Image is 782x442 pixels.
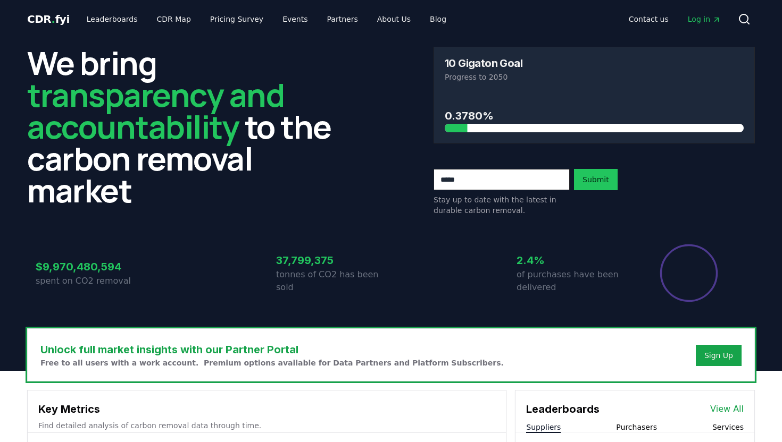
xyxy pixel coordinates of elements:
[27,47,348,206] h2: We bring to the carbon removal market
[27,13,70,25] span: CDR fyi
[78,10,455,29] nav: Main
[36,259,151,275] h3: $9,970,480,594
[574,169,618,190] button: Submit
[526,401,600,417] h3: Leaderboards
[27,12,70,27] a: CDR.fyi
[38,401,495,417] h3: Key Metrics
[421,10,455,29] a: Blog
[27,73,284,148] span: transparency and accountability
[78,10,146,29] a: Leaderboards
[40,342,504,358] h3: Unlock full market insights with our Partner Portal
[36,275,151,287] p: spent on CO2 removal
[319,10,367,29] a: Partners
[620,10,729,29] nav: Main
[620,10,677,29] a: Contact us
[369,10,419,29] a: About Us
[445,58,522,69] h3: 10 Gigaton Goal
[679,10,729,29] a: Log in
[526,422,561,432] button: Suppliers
[659,243,719,303] div: Percentage of sales delivered
[445,72,744,82] p: Progress to 2050
[40,358,504,368] p: Free to all users with a work account. Premium options available for Data Partners and Platform S...
[52,13,55,25] span: .
[704,350,733,361] a: Sign Up
[712,422,744,432] button: Services
[688,14,721,24] span: Log in
[445,108,744,124] h3: 0.3780%
[710,403,744,415] a: View All
[202,10,272,29] a: Pricing Survey
[517,252,631,268] h3: 2.4%
[38,420,495,431] p: Find detailed analysis of carbon removal data through time.
[276,252,391,268] h3: 37,799,375
[517,268,631,294] p: of purchases have been delivered
[276,268,391,294] p: tonnes of CO2 has been sold
[274,10,316,29] a: Events
[616,422,657,432] button: Purchasers
[696,345,742,366] button: Sign Up
[434,194,570,216] p: Stay up to date with the latest in durable carbon removal.
[148,10,199,29] a: CDR Map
